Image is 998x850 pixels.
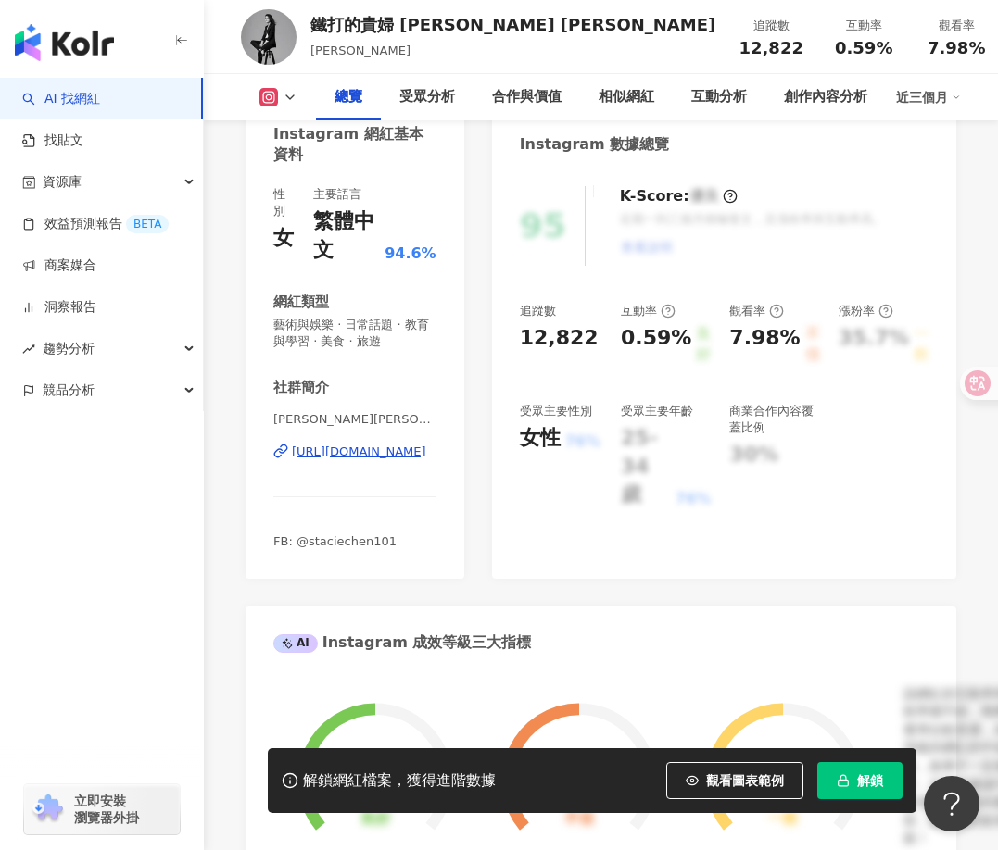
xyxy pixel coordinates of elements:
[360,810,390,828] div: 良好
[15,24,114,61] img: logo
[74,793,139,826] span: 立即安裝 瀏覽器外掛
[736,17,806,35] div: 追蹤數
[835,39,892,57] span: 0.59%
[599,86,654,108] div: 相似網紅
[24,784,180,834] a: chrome extension立即安裝 瀏覽器外掛
[273,317,436,350] span: 藝術與娛樂 · 日常話題 · 教育與學習 · 美食 · 旅遊
[520,134,670,155] div: Instagram 數據總覽
[839,303,893,319] div: 漲粉率
[22,343,35,356] span: rise
[621,324,691,366] div: 0.59%
[729,324,800,366] div: 7.98%
[273,534,397,548] span: FB: @staciechen101
[273,444,436,460] a: [URL][DOMAIN_NAME]
[399,86,455,108] div: 受眾分析
[564,810,594,828] div: 不佳
[520,424,561,453] div: 女性
[273,224,294,253] div: 女
[22,215,169,233] a: 效益預測報告BETA
[43,328,95,369] span: 趨勢分析
[273,411,436,428] span: [PERSON_NAME][PERSON_NAME]| stacie_chen
[313,186,361,203] div: 主要語言
[273,634,318,653] div: AI
[729,303,784,319] div: 觀看率
[621,303,676,319] div: 互動率
[896,82,961,112] div: 近三個月
[273,632,531,653] div: Instagram 成效等級三大指標
[817,762,903,799] button: 解鎖
[768,810,798,828] div: 一般
[857,773,883,788] span: 解鎖
[43,161,82,203] span: 資源庫
[335,86,362,108] div: 總覽
[828,17,899,35] div: 互動率
[303,771,496,791] div: 解鎖網紅檔案，獲得進階數據
[520,403,592,419] div: 受眾主要性別
[706,773,784,788] span: 觀看圖表範例
[310,44,411,57] span: [PERSON_NAME]
[241,9,297,65] img: KOL Avatar
[621,403,693,419] div: 受眾主要年齡
[273,124,427,166] div: Instagram 網紅基本資料
[43,369,95,411] span: 競品分析
[666,762,803,799] button: 觀看圖表範例
[520,303,556,319] div: 追蹤數
[739,38,802,57] span: 12,822
[691,86,747,108] div: 互動分析
[273,186,295,219] div: 性別
[22,131,83,150] a: 找貼文
[492,86,562,108] div: 合作與價值
[273,378,329,397] div: 社群簡介
[30,794,66,824] img: chrome extension
[921,17,992,35] div: 觀看率
[784,86,867,108] div: 創作內容分析
[310,13,715,36] div: 鐵打的貴婦 [PERSON_NAME] [PERSON_NAME]
[22,90,100,108] a: searchAI 找網紅
[385,244,436,264] span: 94.6%
[22,256,96,275] a: 商案媒合
[729,403,819,436] div: 商業合作內容覆蓋比例
[22,298,96,317] a: 洞察報告
[520,324,599,353] div: 12,822
[313,207,380,265] div: 繁體中文
[273,293,329,312] div: 網紅類型
[620,186,738,206] div: K-Score :
[292,444,426,460] div: [URL][DOMAIN_NAME]
[928,39,985,57] span: 7.98%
